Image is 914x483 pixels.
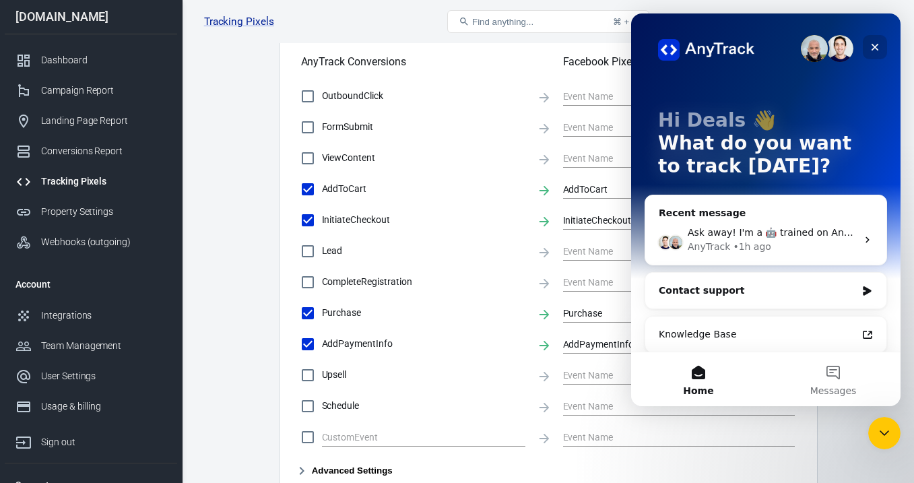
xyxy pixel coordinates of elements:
[322,337,526,351] span: AddPaymentInfo
[631,13,901,406] iframe: Intercom live chat
[13,259,256,296] div: Contact support
[322,399,526,413] span: Schedule
[41,144,166,158] div: Conversions Report
[5,75,177,106] a: Campaign Report
[322,182,526,196] span: AddToCart
[296,463,393,479] button: Advanced Settings
[5,11,177,23] div: [DOMAIN_NAME]
[563,366,775,383] input: Event Name
[41,84,166,98] div: Campaign Report
[41,174,166,189] div: Tracking Pixels
[563,212,775,228] input: Event Name
[472,17,533,27] span: Find anything...
[135,339,269,393] button: Messages
[5,197,177,227] a: Property Settings
[52,373,82,382] span: Home
[5,166,177,197] a: Tracking Pixels
[5,422,177,457] a: Sign out
[447,10,649,33] button: Find anything...⌘ + K
[41,399,166,414] div: Usage & billing
[301,55,406,69] h5: AnyTrack Conversions
[563,88,775,104] input: Event Name
[5,391,177,422] a: Usage & billing
[57,226,99,240] div: AnyTrack
[563,55,795,69] h5: Facebook Pixel Events
[563,150,775,166] input: Event Name
[5,136,177,166] a: Conversions Report
[613,17,638,27] div: ⌘ + K
[41,235,166,249] div: Webhooks (outgoing)
[5,331,177,361] a: Team Management
[322,306,526,320] span: Purchase
[5,45,177,75] a: Dashboard
[179,373,226,382] span: Messages
[102,226,140,240] div: • 1h ago
[322,89,526,103] span: OutboundClick
[232,22,256,46] div: Close
[563,181,775,197] input: Event Name
[28,270,225,284] div: Contact support
[41,114,166,128] div: Landing Page Report
[563,243,775,259] input: Event Name
[563,428,775,445] input: Event Name
[41,205,166,219] div: Property Settings
[322,275,526,289] span: CompleteRegistration
[322,368,526,382] span: Upsell
[322,151,526,165] span: ViewContent
[5,227,177,257] a: Webhooks (outgoing)
[563,335,775,352] input: Event Name
[5,106,177,136] a: Landing Page Report
[41,369,166,383] div: User Settings
[868,417,901,449] iframe: Intercom live chat
[322,428,506,445] input: Clear
[57,214,327,224] span: Ask away! I'm a 🤖 trained on AnyTrack knowledge base!
[5,300,177,331] a: Integrations
[5,361,177,391] a: User Settings
[41,53,166,67] div: Dashboard
[563,273,775,290] input: Event Name
[41,309,166,323] div: Integrations
[563,397,775,414] input: Event Name
[322,244,526,258] span: Lead
[322,213,526,227] span: InitiateCheckout
[563,119,775,135] input: Event Name
[20,309,250,333] a: Knowledge Base
[28,314,226,328] div: Knowledge Base
[563,304,775,321] input: Event Name
[871,5,903,38] a: Sign out
[41,339,166,353] div: Team Management
[5,268,177,300] li: Account
[204,15,274,29] a: Tracking Pixels
[322,120,526,134] span: FormSubmit
[41,435,166,449] div: Sign out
